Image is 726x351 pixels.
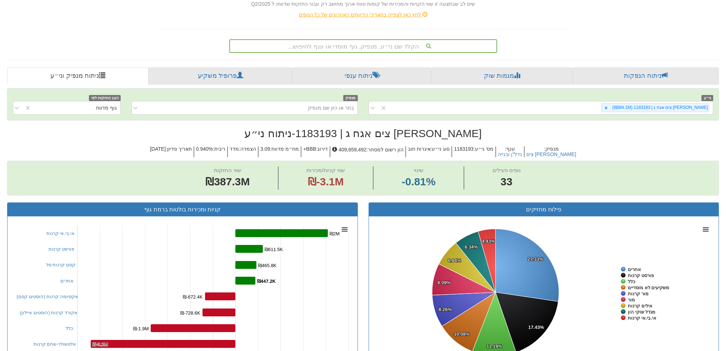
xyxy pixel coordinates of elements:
[498,152,522,157] button: נדל"ן ובנייה
[89,95,120,101] span: הצג החזקות לפי
[528,325,544,330] tspan: 17.43%
[628,309,655,315] tspan: מגדל שוקי הון
[160,0,567,7] div: שים לב שבתצוגה זו שווי הקניות והמכירות של קופות טווח ארוך מחושב רק עבור החזקות שדווחו ל Q2/2025
[610,104,709,112] div: [PERSON_NAME] צים אגח ג | 1183193 (₪384.1M)
[448,258,461,263] tspan: 6.84%
[7,67,149,85] a: ניתוח מנפיק וני״ע
[154,11,572,18] div: לחץ כאן לצפייה בתאריכי הדיווחים האחרונים של כל הגופים
[628,267,641,272] tspan: אחרים
[330,231,340,236] tspan: ₪2M
[60,278,74,284] a: אחרים
[486,344,502,349] tspan: 11.19%
[7,127,719,139] h2: [PERSON_NAME] צים אגח ג | 1183193 - ניתוח ני״ע
[306,167,345,173] span: שווי קניות/מכירות
[46,231,75,236] a: אי.בי.אי קרנות
[524,146,578,157] h5: מנפיק :
[374,206,714,213] h3: פילוח מחזיקים
[230,40,496,52] div: הקלד שם ני״ע, מנפיק, גוף מוסדי או ענף לחיפוש...
[439,307,452,312] tspan: 8.26%
[343,95,358,101] span: מנפיק
[628,279,635,284] tspan: כלל
[227,146,258,157] h5: הצמדה : מדד
[66,326,73,331] a: כלל
[49,246,75,252] a: פורסט קרנות
[451,146,495,157] h5: מס' ני״ע : 1183193
[482,239,495,244] tspan: 4.43%
[330,146,405,157] h5: הון רשום למסחר : 409,659,492
[34,341,76,347] a: אלטשולר-שחם קרנות
[17,294,79,299] a: אקסיומה קרנות (הוסטינג קסם)
[183,294,203,300] tspan: ₪-672.4K
[20,310,78,315] a: אקורד קרנות (הוסטינג איילון)
[527,256,544,262] tspan: 27.33%
[628,303,652,309] tspan: אילים קרנות
[257,279,276,284] tspan: ₪447.2K
[402,174,436,190] span: -0.81%
[526,152,576,157] button: [PERSON_NAME] צים
[628,273,654,278] tspan: פורסט קרנות
[258,263,277,268] tspan: ₪465.8K
[308,176,344,187] span: ₪-3.1M
[205,176,250,187] span: ₪387.3M
[301,146,330,157] h5: דירוג : BBB+
[573,67,719,85] a: ניתוח הנפקות
[258,146,301,157] h5: מח״מ מדווח : 3.09
[414,167,424,173] span: שינוי
[265,247,283,252] tspan: ₪611.5K
[628,297,635,302] tspan: מור
[149,67,292,85] a: פרופיל משקיע
[437,280,451,285] tspan: 8.09%
[628,291,649,296] tspan: מור קרנות
[495,146,524,157] h5: ענף :
[628,315,656,321] tspan: אי.בי.אי קרנות
[13,206,352,213] h3: קניות ומכירות בולטות ברמת גוף
[701,95,713,101] span: ני״ע
[465,244,478,250] tspan: 6.34%
[628,285,669,290] tspan: משקיעים לא מוסדיים
[405,146,452,157] h5: סוג ני״ע : איגרות חוב
[96,104,117,111] div: גוף מדווח
[92,342,108,347] tspan: ₪-3.2M
[194,146,227,157] h5: ריבית : 0.940%
[492,167,520,173] span: גופים פעילים
[454,331,470,337] tspan: 10.08%
[492,174,520,190] span: 33
[180,310,200,316] tspan: ₪-728.6K
[214,167,241,173] span: שווי החזקות
[308,104,354,111] div: בחר או הזן שם מנפיק
[148,146,194,157] h5: תאריך פדיון : [DATE]
[46,262,75,267] a: קסם קרנות סל
[133,326,149,331] tspan: ₪-1.9M
[292,67,431,85] a: ניתוח ענפי
[431,67,573,85] a: מגמות שוק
